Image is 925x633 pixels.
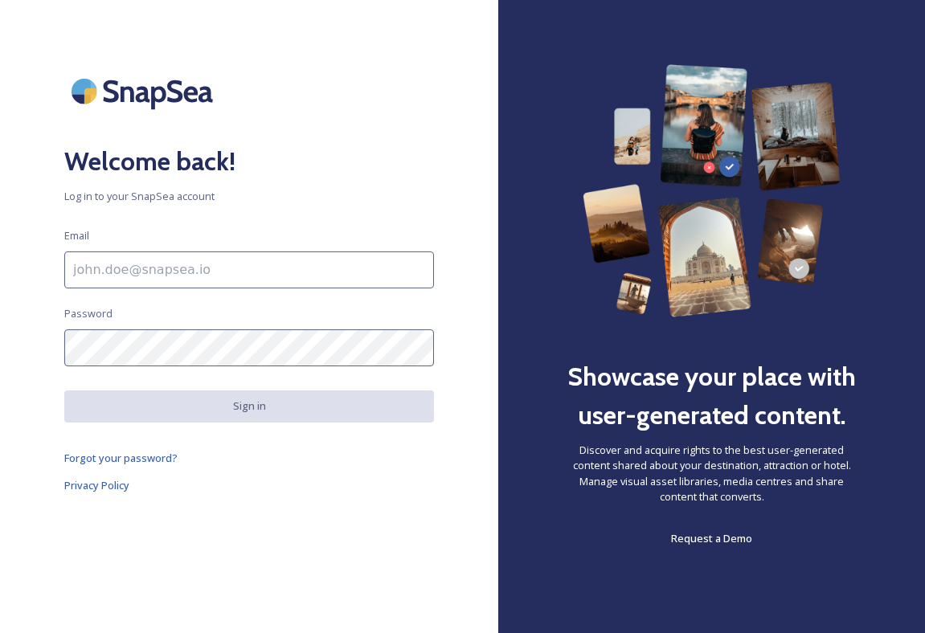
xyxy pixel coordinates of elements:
h2: Showcase your place with user-generated content. [563,357,861,435]
span: Log in to your SnapSea account [64,189,434,204]
span: Forgot your password? [64,451,178,465]
span: Email [64,228,89,243]
span: Privacy Policy [64,478,129,492]
span: Password [64,306,113,321]
input: john.doe@snapsea.io [64,251,434,288]
span: Discover and acquire rights to the best user-generated content shared about your destination, att... [563,443,861,504]
img: 63b42ca75bacad526042e722_Group%20154-p-800.png [583,64,841,317]
button: Sign in [64,390,434,422]
a: Forgot your password? [64,448,434,468]
img: SnapSea Logo [64,64,225,118]
span: Request a Demo [671,531,752,545]
a: Request a Demo [671,529,752,548]
a: Privacy Policy [64,476,434,495]
h2: Welcome back! [64,142,434,181]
